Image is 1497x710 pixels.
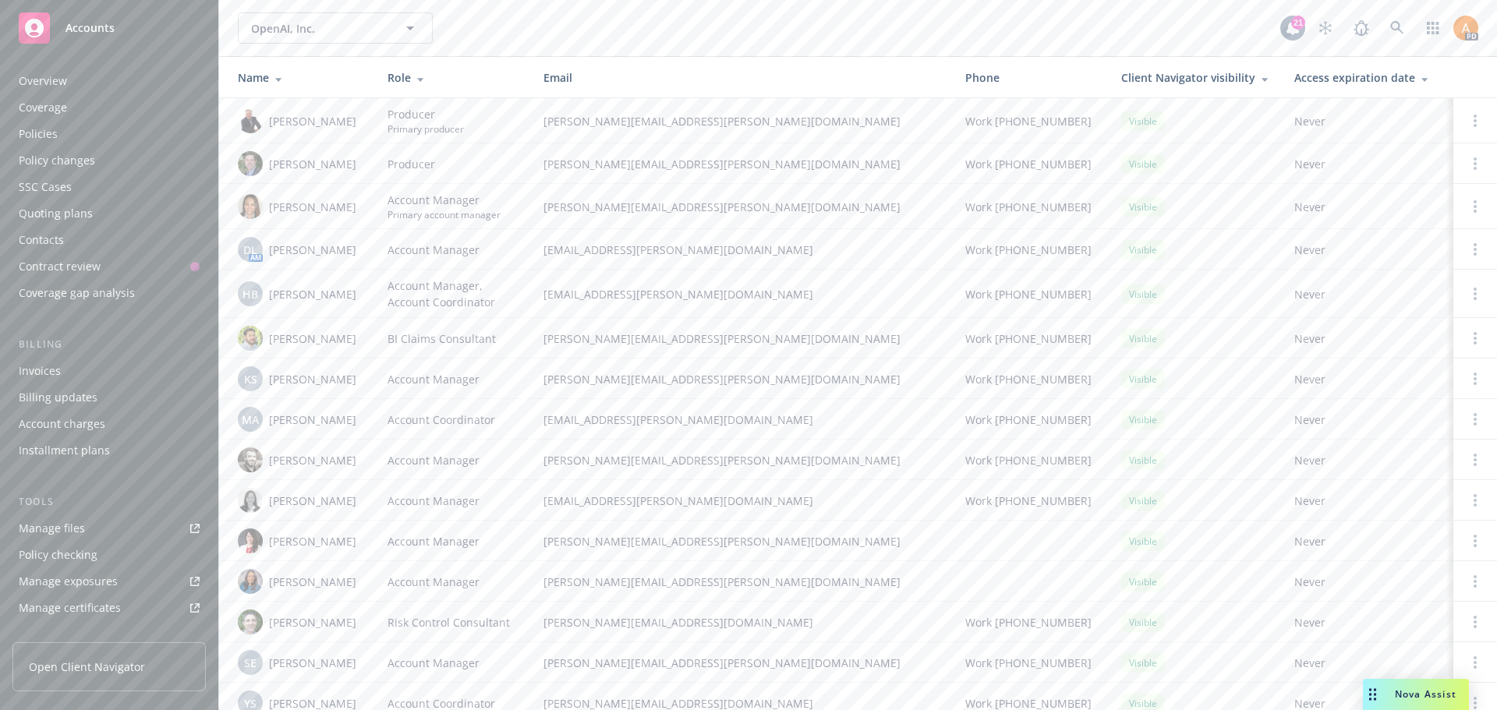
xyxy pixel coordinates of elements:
[1294,113,1441,129] span: Never
[965,371,1092,387] span: Work [PHONE_NUMBER]
[1121,69,1269,86] div: Client Navigator visibility
[1121,369,1165,389] div: Visible
[1382,12,1413,44] a: Search
[238,609,263,634] img: photo
[965,286,1092,302] span: Work [PHONE_NUMBER]
[19,95,67,120] div: Coverage
[12,412,206,436] a: Account charges
[238,12,433,44] button: OpenAI, Inc.
[1417,12,1449,44] a: Switch app
[269,330,356,347] span: [PERSON_NAME]
[1121,240,1165,260] div: Visible
[269,156,356,172] span: [PERSON_NAME]
[19,281,135,306] div: Coverage gap analysis
[1294,199,1441,215] span: Never
[269,533,356,549] span: [PERSON_NAME]
[12,494,206,510] div: Tools
[12,569,206,594] span: Manage exposures
[19,148,95,173] div: Policy changes
[1294,574,1441,590] span: Never
[19,569,118,594] div: Manage exposures
[19,385,97,410] div: Billing updates
[19,622,92,647] div: Manage BORs
[1363,679,1382,710] div: Drag to move
[269,655,356,671] span: [PERSON_NAME]
[269,493,356,509] span: [PERSON_NAME]
[1121,572,1165,592] div: Visible
[12,122,206,147] a: Policies
[19,122,58,147] div: Policies
[1294,614,1441,631] span: Never
[1294,533,1441,549] span: Never
[1294,69,1441,86] div: Access expiration date
[1121,491,1165,510] div: Visible
[388,533,480,549] span: Account Manager
[238,194,263,219] img: photo
[238,447,263,472] img: photo
[965,69,1096,86] div: Phone
[1121,197,1165,217] div: Visible
[388,277,518,310] span: Account Manager, Account Coordinator
[244,655,257,671] span: SE
[238,528,263,553] img: photo
[388,614,510,631] span: Risk Control Consultant
[12,228,206,253] a: Contacts
[12,148,206,173] a: Policy changes
[1346,12,1377,44] a: Report a Bug
[238,488,263,513] img: photo
[19,542,97,567] div: Policy checking
[1363,679,1469,710] button: Nova Assist
[543,371,940,387] span: [PERSON_NAME][EMAIL_ADDRESS][PERSON_NAME][DOMAIN_NAME]
[965,199,1092,215] span: Work [PHONE_NUMBER]
[1294,412,1441,428] span: Never
[12,281,206,306] a: Coverage gap analysis
[388,208,501,221] span: Primary account manager
[388,106,464,122] span: Producer
[543,156,940,172] span: [PERSON_NAME][EMAIL_ADDRESS][PERSON_NAME][DOMAIN_NAME]
[388,122,464,136] span: Primary producer
[388,192,501,208] span: Account Manager
[238,151,263,176] img: photo
[238,569,263,594] img: photo
[543,533,940,549] span: [PERSON_NAME][EMAIL_ADDRESS][PERSON_NAME][DOMAIN_NAME]
[12,516,206,541] a: Manage files
[242,412,259,428] span: MA
[269,242,356,258] span: [PERSON_NAME]
[12,595,206,620] a: Manage certificates
[269,286,356,302] span: [PERSON_NAME]
[965,242,1092,258] span: Work [PHONE_NUMBER]
[29,659,145,675] span: Open Client Navigator
[1121,450,1165,470] div: Visible
[269,452,356,468] span: [PERSON_NAME]
[965,452,1092,468] span: Work [PHONE_NUMBER]
[1291,16,1305,30] div: 21
[965,614,1092,631] span: Work [PHONE_NUMBER]
[965,330,1092,347] span: Work [PHONE_NUMBER]
[543,493,940,509] span: [EMAIL_ADDRESS][PERSON_NAME][DOMAIN_NAME]
[1294,286,1441,302] span: Never
[12,254,206,279] a: Contract review
[543,412,940,428] span: [EMAIL_ADDRESS][PERSON_NAME][DOMAIN_NAME]
[1294,493,1441,509] span: Never
[12,69,206,94] a: Overview
[19,438,110,463] div: Installment plans
[12,359,206,383] a: Invoices
[269,614,356,631] span: [PERSON_NAME]
[251,20,386,37] span: OpenAI, Inc.
[543,286,940,302] span: [EMAIL_ADDRESS][PERSON_NAME][DOMAIN_NAME]
[269,574,356,590] span: [PERSON_NAME]
[543,69,940,86] div: Email
[388,655,480,671] span: Account Manager
[19,359,61,383] div: Invoices
[388,493,480,509] span: Account Manager
[388,69,518,86] div: Role
[12,622,206,647] a: Manage BORs
[19,201,93,226] div: Quoting plans
[19,228,64,253] div: Contacts
[388,412,495,428] span: Account Coordinator
[12,337,206,352] div: Billing
[543,242,940,258] span: [EMAIL_ADDRESS][PERSON_NAME][DOMAIN_NAME]
[1395,687,1456,701] span: Nova Assist
[269,412,356,428] span: [PERSON_NAME]
[1121,284,1165,304] div: Visible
